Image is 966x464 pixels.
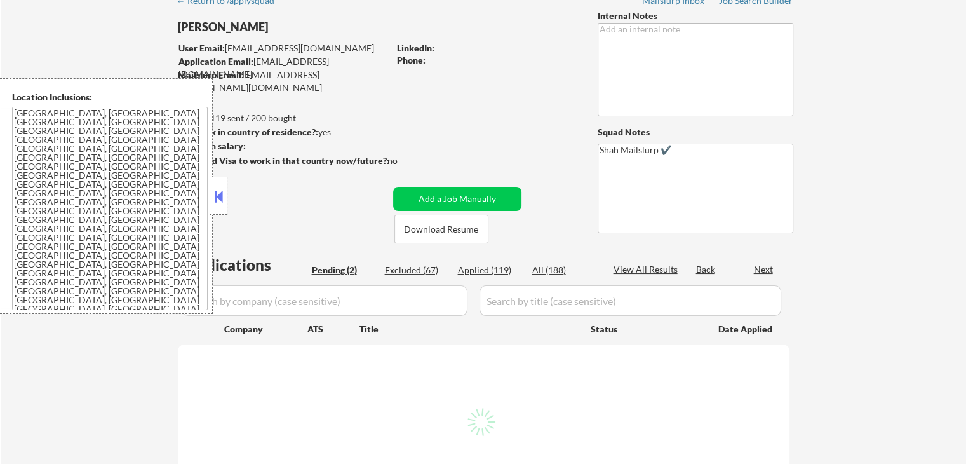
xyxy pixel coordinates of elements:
[177,126,385,139] div: yes
[696,263,716,276] div: Back
[178,42,389,55] div: [EMAIL_ADDRESS][DOMAIN_NAME]
[397,55,426,65] strong: Phone:
[480,285,781,316] input: Search by title (case sensitive)
[387,154,424,167] div: no
[177,126,318,137] strong: Can work in country of residence?:
[393,187,521,211] button: Add a Job Manually
[718,323,774,336] div: Date Applied
[178,19,439,35] div: [PERSON_NAME]
[312,264,375,276] div: Pending (2)
[591,317,700,340] div: Status
[178,69,389,93] div: [EMAIL_ADDRESS][PERSON_NAME][DOMAIN_NAME]
[224,323,307,336] div: Company
[12,91,208,104] div: Location Inclusions:
[397,43,434,53] strong: LinkedIn:
[532,264,596,276] div: All (188)
[598,10,793,22] div: Internal Notes
[394,215,488,243] button: Download Resume
[307,323,359,336] div: ATS
[182,285,467,316] input: Search by company (case sensitive)
[177,112,389,125] div: 119 sent / 200 bought
[178,56,253,67] strong: Application Email:
[182,257,307,273] div: Applications
[385,264,448,276] div: Excluded (67)
[614,263,681,276] div: View All Results
[754,263,774,276] div: Next
[598,126,793,139] div: Squad Notes
[458,264,521,276] div: Applied (119)
[178,43,225,53] strong: User Email:
[359,323,579,336] div: Title
[178,69,244,80] strong: Mailslurp Email:
[178,55,389,80] div: [EMAIL_ADDRESS][DOMAIN_NAME]
[178,155,389,166] strong: Will need Visa to work in that country now/future?:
